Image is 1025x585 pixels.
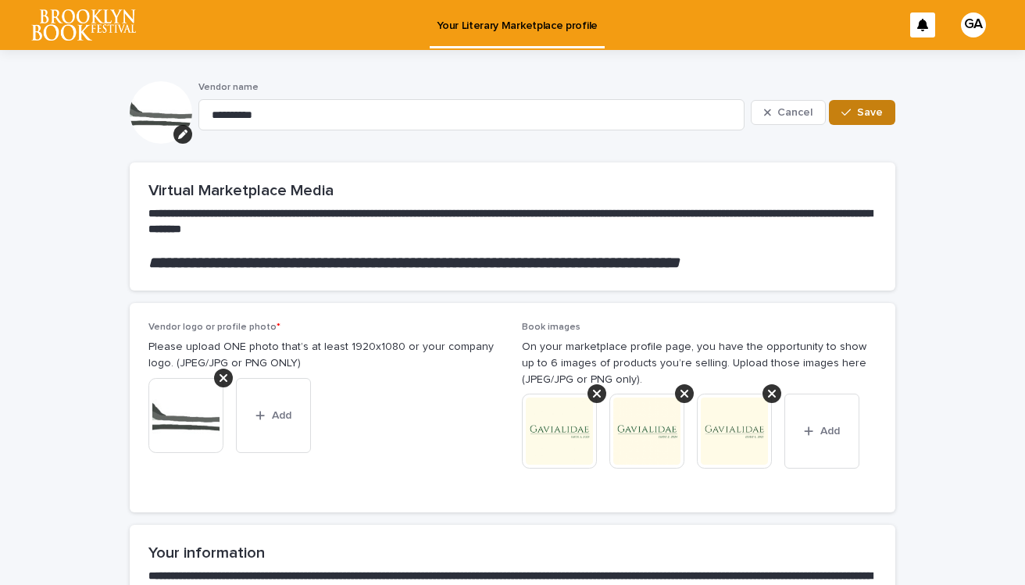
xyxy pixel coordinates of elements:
p: Please upload ONE photo that’s at least 1920x1080 or your company logo. (JPEG/JPG or PNG ONLY) [148,339,503,372]
h2: Your information [148,544,877,562]
h2: Virtual Marketplace Media [148,181,877,200]
span: Cancel [777,107,812,118]
span: Vendor logo or profile photo [148,323,280,332]
span: Vendor name [198,83,259,92]
p: On your marketplace profile page, you have the opportunity to show up to 6 images of products you... [522,339,877,387]
button: Cancel [751,100,826,125]
span: Add [272,410,291,421]
span: Book images [522,323,580,332]
span: Add [820,426,840,437]
button: Add [784,394,859,469]
button: Save [829,100,895,125]
div: GA [961,12,986,37]
img: l65f3yHPToSKODuEVUav [31,9,136,41]
span: Save [857,107,883,118]
button: Add [236,378,311,453]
